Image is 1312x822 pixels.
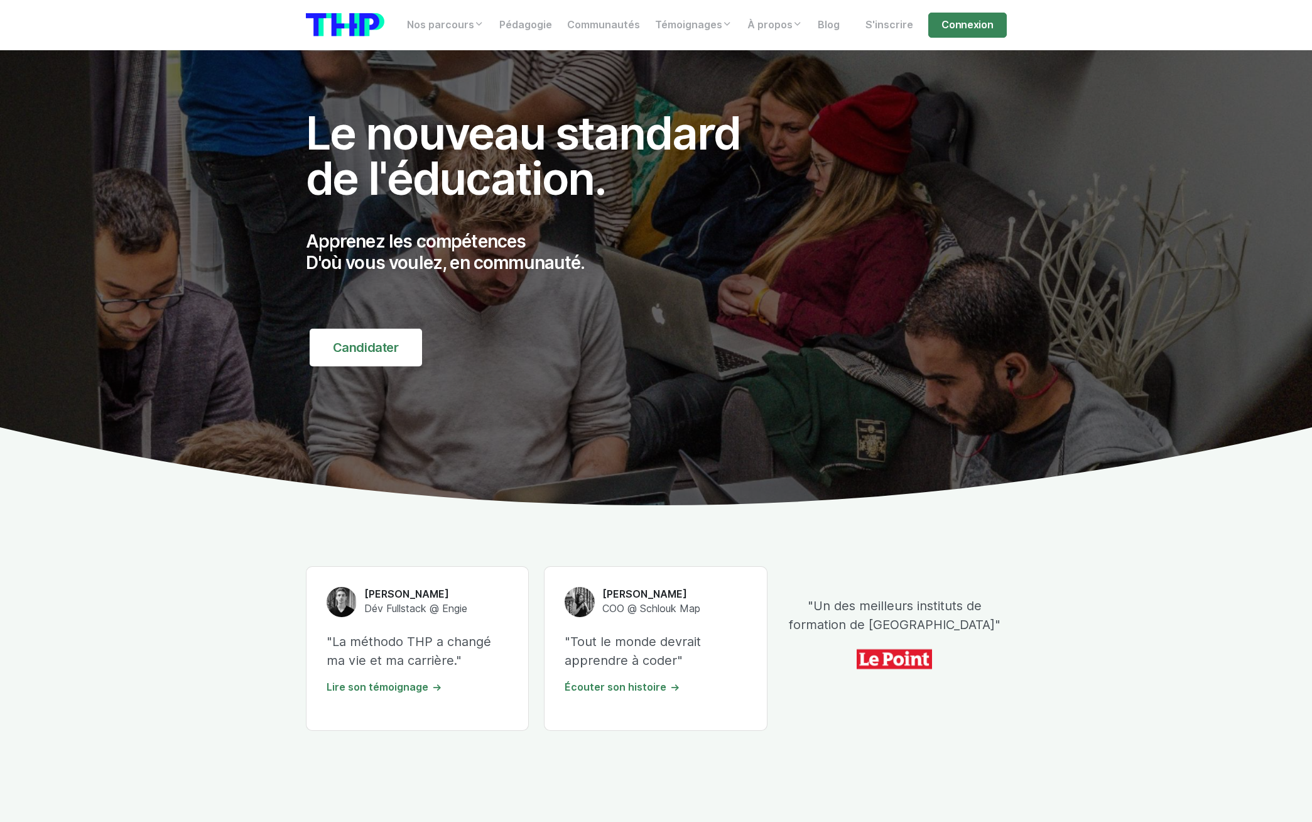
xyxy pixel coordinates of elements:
[327,632,509,670] p: "La méthodo THP a changé ma vie et ma carrière."
[306,231,768,273] p: Apprenez les compétences D'où vous voulez, en communauté.
[565,681,680,693] a: Écouter son histoire
[306,111,768,201] h1: Le nouveau standard de l'éducation.
[810,13,847,38] a: Blog
[364,588,467,601] h6: [PERSON_NAME]
[602,588,700,601] h6: [PERSON_NAME]
[858,13,921,38] a: S'inscrire
[306,13,384,36] img: logo
[565,632,747,670] p: "Tout le monde devrait apprendre à coder"
[783,596,1006,634] p: "Un des meilleurs instituts de formation de [GEOGRAPHIC_DATA]"
[492,13,560,38] a: Pédagogie
[399,13,492,38] a: Nos parcours
[740,13,810,38] a: À propos
[928,13,1006,38] a: Connexion
[648,13,740,38] a: Témoignages
[310,329,422,366] a: Candidater
[327,587,357,617] img: Titouan
[560,13,648,38] a: Communautés
[857,644,932,674] img: icon
[565,587,595,617] img: Melisande
[327,681,442,693] a: Lire son témoignage
[602,603,700,615] span: COO @ Schlouk Map
[364,603,467,615] span: Dév Fullstack @ Engie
